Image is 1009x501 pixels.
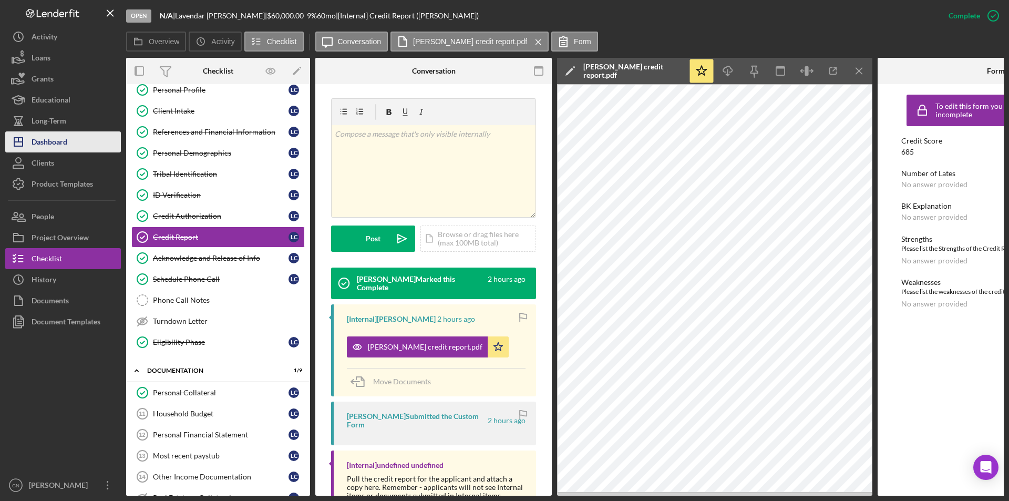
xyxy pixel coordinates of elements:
[131,382,305,403] a: Personal CollateralLC
[147,367,276,374] div: Documentation
[5,311,121,332] a: Document Templates
[203,67,233,75] div: Checklist
[5,131,121,152] button: Dashboard
[153,452,289,460] div: Most recent paystub
[973,455,998,480] div: Open Intercom Messenger
[938,5,1004,26] button: Complete
[5,89,121,110] button: Educational
[5,290,121,311] button: Documents
[153,107,289,115] div: Client Intake
[131,269,305,290] a: Schedule Phone CallLC
[131,79,305,100] a: Personal ProfileLC
[5,173,121,195] button: Product Templates
[347,315,436,323] div: [Internal] [PERSON_NAME]
[153,170,289,178] div: Tribal Identification
[131,290,305,311] a: Phone Call Notes
[289,337,299,347] div: L C
[289,387,299,398] div: L C
[32,47,50,71] div: Loans
[131,332,305,353] a: Eligibility PhaseLC
[153,191,289,199] div: ID Verification
[283,367,302,374] div: 1 / 9
[211,37,234,46] label: Activity
[153,296,304,304] div: Phone Call Notes
[5,47,121,68] button: Loans
[289,253,299,263] div: L C
[331,226,415,252] button: Post
[289,190,299,200] div: L C
[368,343,482,351] div: [PERSON_NAME] credit report.pdf
[153,410,289,418] div: Household Budget
[357,275,486,292] div: [PERSON_NAME] Marked this Complete
[32,311,100,335] div: Document Templates
[131,227,305,248] a: Credit ReportLC
[131,311,305,332] a: Turndown Letter
[901,148,914,156] div: 685
[32,248,62,272] div: Checklist
[289,211,299,221] div: L C
[901,257,967,265] div: No answer provided
[32,290,69,314] div: Documents
[153,254,289,262] div: Acknowledge and Release of Info
[160,11,173,20] b: N/A
[32,68,54,92] div: Grants
[347,461,444,469] div: [Internal] undefined undefined
[289,232,299,242] div: L C
[488,416,526,425] time: 2025-08-22 17:13
[347,369,441,395] button: Move Documents
[390,32,549,52] button: [PERSON_NAME] credit report.pdf
[347,336,509,357] button: [PERSON_NAME] credit report.pdf
[583,63,683,79] div: [PERSON_NAME] credit report.pdf
[153,128,289,136] div: References and Financial Information
[153,317,304,325] div: Turndown Letter
[153,149,289,157] div: Personal Demographics
[32,173,93,197] div: Product Templates
[551,32,598,52] button: Form
[126,9,151,23] div: Open
[336,12,479,20] div: | [Internal] Credit Report ([PERSON_NAME])
[32,152,54,176] div: Clients
[901,300,967,308] div: No answer provided
[131,248,305,269] a: Acknowledge and Release of InfoLC
[32,206,54,230] div: People
[32,227,89,251] div: Project Overview
[131,466,305,487] a: 14Other Income DocumentationLC
[5,110,121,131] button: Long-Term
[317,12,336,20] div: 60 mo
[574,37,591,46] label: Form
[149,37,179,46] label: Overview
[153,473,289,481] div: Other Income Documentation
[5,26,121,47] button: Activity
[307,12,317,20] div: 9 %
[366,226,380,252] div: Post
[153,388,289,397] div: Personal Collateral
[412,67,456,75] div: Conversation
[949,5,980,26] div: Complete
[153,233,289,241] div: Credit Report
[5,248,121,269] a: Checklist
[244,32,304,52] button: Checklist
[32,110,66,134] div: Long-Term
[139,474,146,480] tspan: 14
[5,227,121,248] button: Project Overview
[315,32,388,52] button: Conversation
[12,483,19,488] text: CN
[153,338,289,346] div: Eligibility Phase
[901,213,967,221] div: No answer provided
[413,37,527,46] label: [PERSON_NAME] credit report.pdf
[373,377,431,386] span: Move Documents
[5,152,121,173] a: Clients
[289,85,299,95] div: L C
[139,432,145,438] tspan: 12
[5,68,121,89] a: Grants
[289,148,299,158] div: L C
[289,274,299,284] div: L C
[437,315,475,323] time: 2025-08-22 17:14
[289,106,299,116] div: L C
